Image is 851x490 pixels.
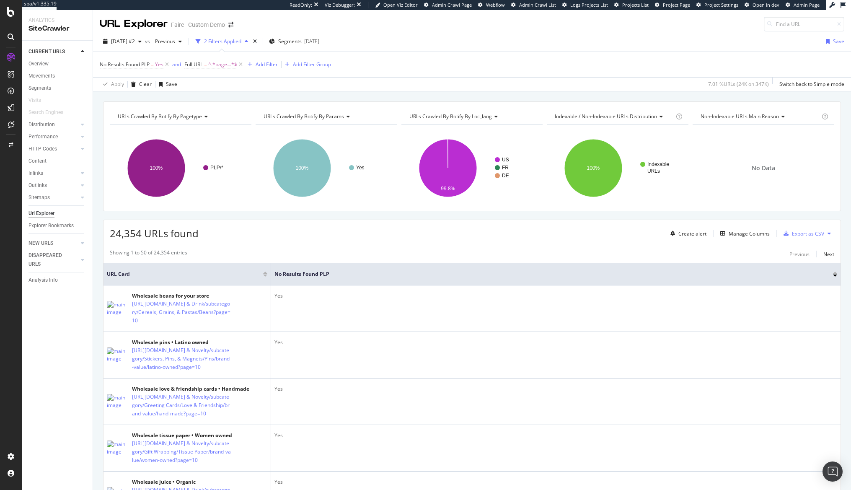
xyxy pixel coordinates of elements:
text: US [502,157,509,163]
div: 2 Filters Applied [204,38,241,45]
span: Project Page [663,2,690,8]
div: Distribution [28,120,55,129]
div: Content [28,157,47,166]
a: [URL][DOMAIN_NAME] & Drink/subcategory/Cereals, Grains, & Pastas/Beans?page=10 [132,300,231,325]
span: URLs Crawled By Botify By pagetype [118,113,202,120]
button: Next [823,249,834,259]
div: Next [823,251,834,258]
a: DISAPPEARED URLS [28,251,78,269]
div: Open Intercom Messenger [823,461,843,482]
span: Previous [152,38,175,45]
img: main image [107,301,128,316]
div: Clear [139,80,152,88]
text: FR [502,165,509,171]
a: CURRENT URLS [28,47,78,56]
span: vs [145,38,152,45]
div: Explorer Bookmarks [28,221,74,230]
h4: URLs Crawled By Botify By params [262,110,390,123]
div: Segments [28,84,51,93]
text: 100% [150,165,163,171]
h4: URLs Crawled By Botify By loc_lang [408,110,535,123]
a: Sitemaps [28,193,78,202]
a: Open Viz Editor [375,2,418,8]
button: Previous [152,35,185,48]
div: A chart. [110,132,250,205]
a: Explorer Bookmarks [28,221,87,230]
svg: A chart. [547,132,687,205]
span: Full URL [184,61,203,68]
a: Analysis Info [28,276,87,285]
div: SiteCrawler [28,24,86,34]
span: Webflow [486,2,505,8]
button: Apply [100,78,124,91]
div: A chart. [401,132,542,205]
div: Analytics [28,17,86,24]
svg: A chart. [256,132,396,205]
div: Yes [274,478,837,486]
span: Projects List [622,2,649,8]
span: Admin Crawl List [519,2,556,8]
span: Logs Projects List [570,2,608,8]
div: Overview [28,60,49,68]
span: Non-Indexable URLs Main Reason [701,113,779,120]
a: Movements [28,72,87,80]
button: Clear [128,78,152,91]
div: Previous [789,251,810,258]
span: Admin Crawl Page [432,2,472,8]
button: Segments[DATE] [266,35,323,48]
span: = [151,61,154,68]
div: Search Engines [28,108,63,117]
span: Indexable / Non-Indexable URLs distribution [555,113,657,120]
div: and [172,61,181,68]
div: CURRENT URLS [28,47,65,56]
span: = [204,61,207,68]
span: Open Viz Editor [383,2,418,8]
button: 2 Filters Applied [192,35,251,48]
button: Previous [789,249,810,259]
div: Wholesale love & friendship cards • Handmade [132,385,267,393]
div: ReadOnly: [290,2,312,8]
div: Performance [28,132,58,141]
span: URL Card [107,270,261,278]
span: No Results Found PLP [274,270,820,278]
button: Save [155,78,177,91]
button: [DATE] #2 [100,35,145,48]
div: Save [833,38,844,45]
div: Wholesale beans for your store [132,292,267,300]
div: Export as CSV [792,230,824,237]
a: Outlinks [28,181,78,190]
div: Analysis Info [28,276,58,285]
div: Yes [274,292,837,300]
div: Create alert [678,230,706,237]
div: Yes [274,385,837,393]
div: Visits [28,96,41,105]
a: Url Explorer [28,209,87,218]
text: PLP/* [210,165,223,171]
div: Movements [28,72,55,80]
span: ^.*page=.*$ [208,59,237,70]
a: Projects List [614,2,649,8]
div: times [251,37,259,46]
text: URLs [647,168,660,174]
button: Add Filter [244,60,278,70]
button: Add Filter Group [282,60,331,70]
a: Project Settings [696,2,738,8]
div: Yes [274,339,837,346]
a: Admin Crawl List [511,2,556,8]
div: Switch back to Simple mode [779,80,844,88]
a: Project Page [655,2,690,8]
a: Distribution [28,120,78,129]
a: HTTP Codes [28,145,78,153]
span: 2025 Aug. 4th #2 [111,38,135,45]
h4: URLs Crawled By Botify By pagetype [116,110,244,123]
button: Switch back to Simple mode [776,78,844,91]
a: Logs Projects List [562,2,608,8]
div: Outlinks [28,181,47,190]
text: Indexable [647,161,669,167]
span: Project Settings [704,2,738,8]
span: URLs Crawled By Botify By loc_lang [409,113,492,120]
a: Webflow [478,2,505,8]
button: Create alert [667,227,706,240]
span: 24,354 URLs found [110,226,199,240]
